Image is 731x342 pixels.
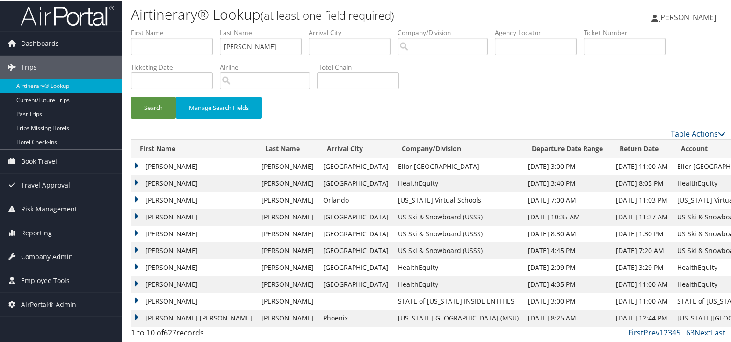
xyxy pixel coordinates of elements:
[393,157,523,174] td: Elior [GEOGRAPHIC_DATA]
[220,27,309,36] label: Last Name
[611,139,673,157] th: Return Date: activate to sort column ascending
[659,327,664,337] a: 1
[257,174,318,191] td: [PERSON_NAME]
[21,292,76,315] span: AirPortal® Admin
[393,309,523,326] td: [US_STATE][GEOGRAPHIC_DATA] (MSU)
[21,244,73,268] span: Company Admin
[131,191,257,208] td: [PERSON_NAME]
[393,191,523,208] td: [US_STATE] Virtual Schools
[523,157,611,174] td: [DATE] 3:00 PM
[695,327,711,337] a: Next
[21,149,57,172] span: Book Travel
[318,208,393,225] td: [GEOGRAPHIC_DATA]
[644,327,659,337] a: Prev
[318,258,393,275] td: [GEOGRAPHIC_DATA]
[651,2,725,30] a: [PERSON_NAME]
[131,241,257,258] td: [PERSON_NAME]
[257,275,318,292] td: [PERSON_NAME]
[393,258,523,275] td: HealthEquity
[257,241,318,258] td: [PERSON_NAME]
[131,225,257,241] td: [PERSON_NAME]
[309,27,398,36] label: Arrival City
[664,327,668,337] a: 2
[257,225,318,241] td: [PERSON_NAME]
[611,292,673,309] td: [DATE] 11:00 AM
[131,326,269,342] div: 1 to 10 of records
[131,96,176,118] button: Search
[318,275,393,292] td: [GEOGRAPHIC_DATA]
[257,139,318,157] th: Last Name: activate to sort column ascending
[523,275,611,292] td: [DATE] 4:35 PM
[318,225,393,241] td: [GEOGRAPHIC_DATA]
[523,309,611,326] td: [DATE] 8:25 AM
[131,174,257,191] td: [PERSON_NAME]
[21,268,70,291] span: Employee Tools
[523,139,611,157] th: Departure Date Range: activate to sort column ascending
[611,174,673,191] td: [DATE] 8:05 PM
[523,174,611,191] td: [DATE] 3:40 PM
[318,157,393,174] td: [GEOGRAPHIC_DATA]
[668,327,672,337] a: 3
[611,309,673,326] td: [DATE] 12:44 PM
[21,4,114,26] img: airportal-logo.png
[680,327,686,337] span: …
[318,139,393,157] th: Arrival City: activate to sort column ascending
[257,258,318,275] td: [PERSON_NAME]
[257,191,318,208] td: [PERSON_NAME]
[393,225,523,241] td: US Ski & Snowboard (USSS)
[21,220,52,244] span: Reporting
[220,62,317,71] label: Airline
[523,258,611,275] td: [DATE] 2:09 PM
[131,258,257,275] td: [PERSON_NAME]
[257,208,318,225] td: [PERSON_NAME]
[523,225,611,241] td: [DATE] 8:30 AM
[21,173,70,196] span: Travel Approval
[318,191,393,208] td: Orlando
[398,27,495,36] label: Company/Division
[131,275,257,292] td: [PERSON_NAME]
[21,55,37,78] span: Trips
[523,208,611,225] td: [DATE] 10:35 AM
[21,31,59,54] span: Dashboards
[611,258,673,275] td: [DATE] 3:29 PM
[671,128,725,138] a: Table Actions
[611,225,673,241] td: [DATE] 1:30 PM
[393,241,523,258] td: US Ski & Snowboard (USSS)
[393,208,523,225] td: US Ski & Snowboard (USSS)
[131,292,257,309] td: [PERSON_NAME]
[628,327,644,337] a: First
[495,27,584,36] label: Agency Locator
[131,208,257,225] td: [PERSON_NAME]
[523,191,611,208] td: [DATE] 7:00 AM
[676,327,680,337] a: 5
[584,27,673,36] label: Ticket Number
[261,7,394,22] small: (at least one field required)
[523,241,611,258] td: [DATE] 4:45 PM
[686,327,695,337] a: 63
[318,241,393,258] td: [GEOGRAPHIC_DATA]
[317,62,406,71] label: Hotel Chain
[131,157,257,174] td: [PERSON_NAME]
[318,309,393,326] td: Phoenix
[131,4,527,23] h1: Airtinerary® Lookup
[131,27,220,36] label: First Name
[658,11,716,22] span: [PERSON_NAME]
[318,174,393,191] td: [GEOGRAPHIC_DATA]
[21,196,77,220] span: Risk Management
[523,292,611,309] td: [DATE] 3:00 PM
[393,292,523,309] td: STATE of [US_STATE] INSIDE ENTITIES
[711,327,725,337] a: Last
[393,174,523,191] td: HealthEquity
[611,208,673,225] td: [DATE] 11:37 AM
[611,191,673,208] td: [DATE] 11:03 PM
[176,96,262,118] button: Manage Search Fields
[611,157,673,174] td: [DATE] 11:00 AM
[131,62,220,71] label: Ticketing Date
[131,139,257,157] th: First Name: activate to sort column ascending
[164,327,176,337] span: 627
[672,327,676,337] a: 4
[393,275,523,292] td: HealthEquity
[257,292,318,309] td: [PERSON_NAME]
[393,139,523,157] th: Company/Division
[611,275,673,292] td: [DATE] 11:00 AM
